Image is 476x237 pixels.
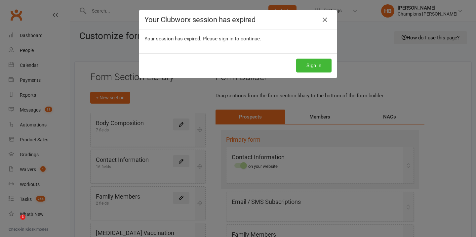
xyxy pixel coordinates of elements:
[144,16,332,24] h4: Your Clubworx session has expired
[144,36,261,42] span: Your session has expired. Please sign in to continue.
[7,214,22,230] iframe: Intercom live chat
[296,59,332,72] button: Sign In
[320,15,330,25] a: Close
[20,214,25,220] span: 1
